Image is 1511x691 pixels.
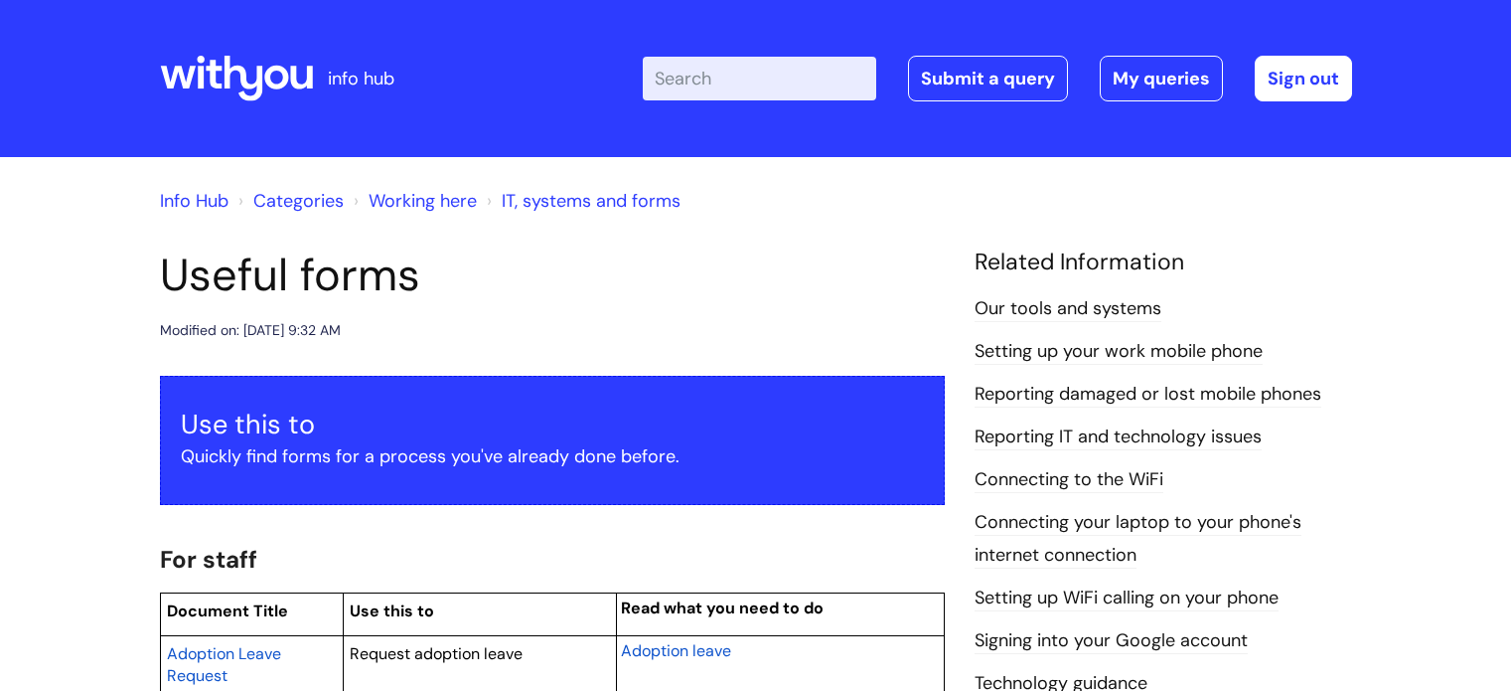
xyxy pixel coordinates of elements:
[482,185,680,217] li: IT, systems and forms
[167,601,288,621] span: Document Title
[350,601,434,621] span: Use this to
[621,640,731,661] span: Adoption leave
[160,189,228,213] a: Info Hub
[908,56,1068,101] a: Submit a query
[975,628,1248,654] a: Signing into your Google account
[975,425,1262,450] a: Reporting IT and technology issues
[1255,56,1352,101] a: Sign out
[643,57,876,100] input: Search
[621,598,824,618] span: Read what you need to do
[253,189,344,213] a: Categories
[167,641,281,687] a: Adoption Leave Request
[975,249,1352,276] h4: Related Information
[975,467,1163,493] a: Connecting to the WiFi
[975,382,1321,408] a: Reporting damaged or lost mobile phones
[350,643,523,664] span: Request adoption leave
[621,638,731,662] a: Adoption leave
[160,249,945,302] h1: Useful forms
[975,296,1161,322] a: Our tools and systems
[328,63,394,94] p: info hub
[167,643,281,686] span: Adoption Leave Request
[1100,56,1223,101] a: My queries
[181,440,924,472] p: Quickly find forms for a process you've already done before.
[160,318,341,343] div: Modified on: [DATE] 9:32 AM
[502,189,680,213] a: IT, systems and forms
[975,586,1279,611] a: Setting up WiFi calling on your phone
[369,189,477,213] a: Working here
[233,185,344,217] li: Solution home
[643,56,1352,101] div: | -
[181,409,924,440] h3: Use this to
[349,185,477,217] li: Working here
[160,544,257,575] span: For staff
[975,510,1301,568] a: Connecting your laptop to your phone's internet connection
[975,339,1263,365] a: Setting up your work mobile phone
